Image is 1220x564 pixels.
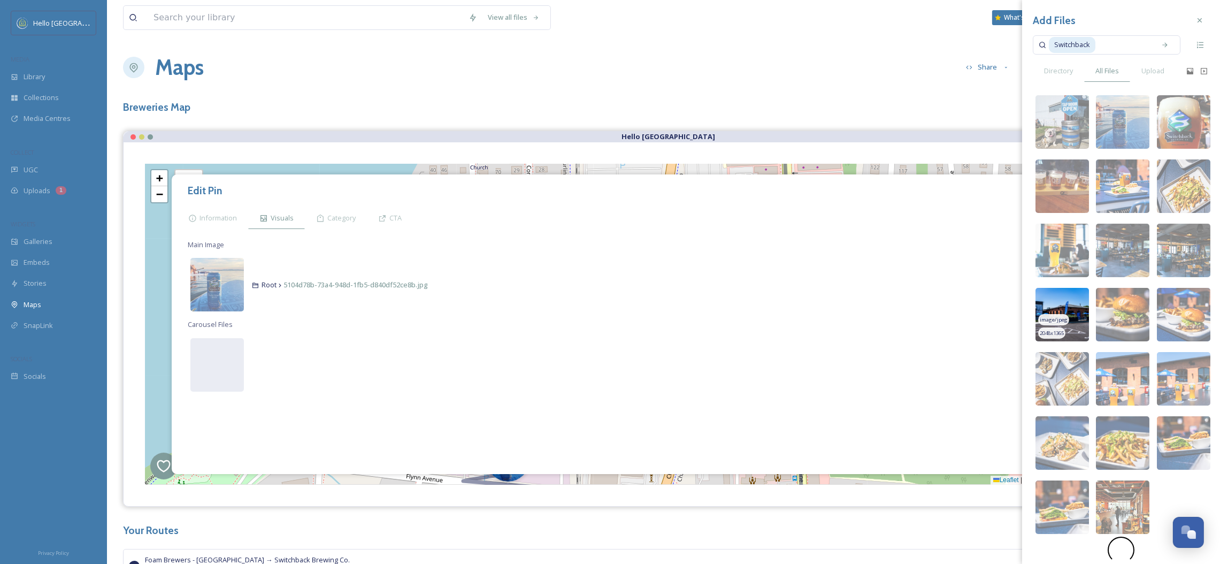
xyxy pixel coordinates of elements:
[155,51,204,83] a: Maps
[24,300,41,310] span: Maps
[993,476,1019,484] a: Leaflet
[1035,224,1089,277] img: 64c11ca6-aac5-482e-a37d-e63299124929.jpg
[200,213,237,223] span: Information
[992,10,1046,25] a: What's New
[151,170,167,186] a: Zoom in
[11,355,32,363] span: SOCIALS
[1096,288,1149,341] img: b0a6759b-a51d-48de-a5d8-741b78a0253d.jpg
[188,240,224,250] span: Main Image
[1035,159,1089,213] img: 72c34926-c264-48c2-b70e-5b819bac0948.jpg
[482,7,545,28] a: View all files
[1035,288,1089,341] img: d8a14143-2588-4652-a857-b0cd3d588679.jpg
[11,220,35,228] span: WIDGETS
[33,18,119,28] span: Hello [GEOGRAPHIC_DATA]
[24,371,46,382] span: Socials
[1096,159,1149,213] img: 7b8cbc3d-c52e-43f5-9670-969798621ea2.jpg
[17,18,28,28] img: images.png
[123,100,1204,115] h3: Breweries Map
[991,476,1182,485] div: Map Courtesy of © contributors
[24,257,50,268] span: Embeds
[174,169,203,187] div: Filter
[151,186,167,202] a: Zoom out
[156,187,163,201] span: −
[11,55,29,63] span: MEDIA
[38,550,69,557] span: Privacy Policy
[252,280,428,290] span: Root
[283,280,428,289] span: 5104d78b-73a4-948d-1fb5-d840df52ce8b.jpg
[24,113,71,124] span: Media Centres
[1096,352,1149,406] img: 0239d549-a81f-4677-b85e-713bc63ff730.jpg
[156,171,163,185] span: +
[24,321,53,331] span: SnapLink
[1020,57,1090,78] button: Customise
[961,57,1015,78] button: Share
[188,183,222,199] h3: Edit Pin
[1040,330,1064,337] span: 2048 x 1365
[24,93,59,103] span: Collections
[1035,352,1089,406] img: d16140ce-5536-4c2d-905f-c82159dcb16f.jpg
[24,186,50,196] span: Uploads
[190,258,244,311] img: 3bb7c3d9-11c0-4239-8222-a38fa9287671.jpg
[1035,416,1089,470] img: 9d7fbc90-13de-4d6f-b102-44bb5b12ff26.jpg
[1040,316,1068,324] span: image/jpeg
[188,319,233,330] span: Carousel Files
[1096,224,1149,277] img: cbe04af2-aa36-4067-bffd-da105a3550ce.jpg
[38,546,69,559] a: Privacy Policy
[123,523,1204,538] h3: Your Routes
[327,213,356,223] span: Category
[1096,416,1149,470] img: 265b5701-bc36-4b1f-b7da-fc5dd28426d2.jpg
[1173,517,1204,548] button: Open Chat
[271,213,294,223] span: Visuals
[1020,476,1022,484] span: |
[11,148,34,156] span: COLLECT
[24,72,45,82] span: Library
[621,132,715,141] strong: Hello [GEOGRAPHIC_DATA]
[24,237,52,247] span: Galleries
[56,186,66,195] div: 1
[148,6,463,29] input: Search your library
[24,165,38,175] span: UGC
[24,278,47,288] span: Stories
[389,213,402,223] span: CTA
